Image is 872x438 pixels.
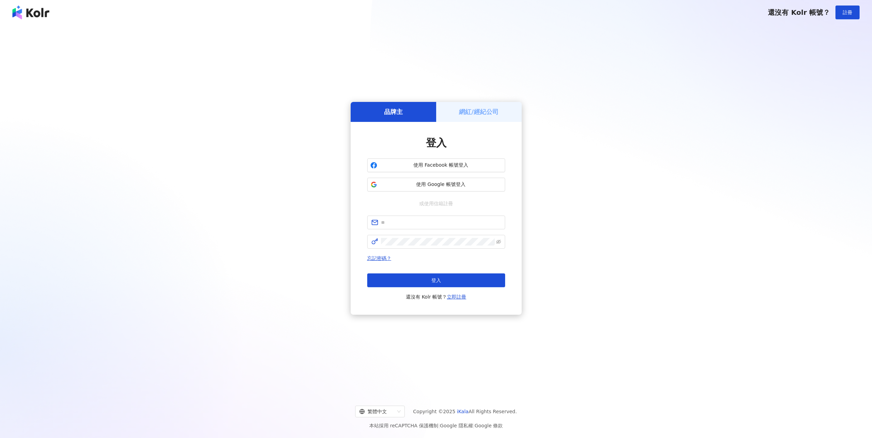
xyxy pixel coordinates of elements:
a: Google 條款 [474,423,503,428]
span: eye-invisible [496,239,501,244]
a: 忘記密碼？ [367,255,391,261]
a: 立即註冊 [447,294,466,300]
h5: 網紅/經紀公司 [459,107,499,116]
a: Google 隱私權 [440,423,473,428]
span: 還沒有 Kolr 帳號？ [768,8,830,17]
span: 或使用信箱註冊 [414,200,458,207]
span: 使用 Facebook 帳號登入 [380,162,502,169]
span: 註冊 [843,10,852,15]
button: 註冊 [835,6,860,19]
span: Copyright © 2025 All Rights Reserved. [413,407,517,416]
span: 登入 [431,278,441,283]
img: logo [12,6,49,19]
div: 繁體中文 [359,406,394,417]
span: 使用 Google 帳號登入 [380,181,502,188]
span: | [438,423,440,428]
span: 還沒有 Kolr 帳號？ [406,293,467,301]
a: iKala [457,409,469,414]
button: 使用 Google 帳號登入 [367,178,505,191]
span: | [473,423,475,428]
button: 登入 [367,273,505,287]
span: 本站採用 reCAPTCHA 保護機制 [369,421,503,430]
button: 使用 Facebook 帳號登入 [367,158,505,172]
span: 登入 [426,137,447,149]
h5: 品牌主 [384,107,403,116]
